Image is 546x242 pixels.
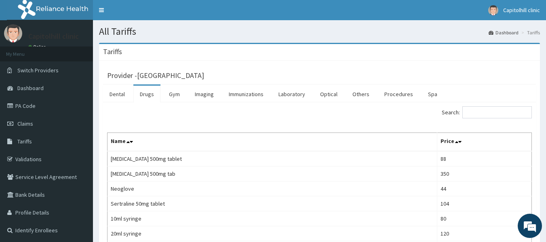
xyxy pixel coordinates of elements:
[28,33,79,40] p: Capitolhill clinic
[17,67,59,74] span: Switch Providers
[17,120,33,127] span: Claims
[17,84,44,92] span: Dashboard
[133,86,160,103] a: Drugs
[314,86,344,103] a: Optical
[462,106,532,118] input: Search:
[437,211,531,226] td: 80
[437,151,531,166] td: 88
[346,86,376,103] a: Others
[222,86,270,103] a: Immunizations
[422,86,444,103] a: Spa
[503,6,540,14] span: Capitolhill clinic
[17,138,32,145] span: Tariffs
[108,133,437,152] th: Name
[108,226,437,241] td: 20ml syringe
[108,151,437,166] td: [MEDICAL_DATA] 500mg tablet
[489,29,519,36] a: Dashboard
[4,24,22,42] img: User Image
[437,133,531,152] th: Price
[437,226,531,241] td: 120
[103,86,131,103] a: Dental
[108,196,437,211] td: Sertraline 50mg tablet
[437,196,531,211] td: 104
[272,86,312,103] a: Laboratory
[519,29,540,36] li: Tariffs
[103,48,122,55] h3: Tariffs
[437,181,531,196] td: 44
[108,181,437,196] td: Neoglove
[162,86,186,103] a: Gym
[28,44,48,50] a: Online
[488,5,498,15] img: User Image
[108,211,437,226] td: 10ml syringe
[378,86,420,103] a: Procedures
[107,72,204,79] h3: Provider - [GEOGRAPHIC_DATA]
[442,106,532,118] label: Search:
[437,166,531,181] td: 350
[188,86,220,103] a: Imaging
[99,26,540,37] h1: All Tariffs
[108,166,437,181] td: [MEDICAL_DATA] 500mg tab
